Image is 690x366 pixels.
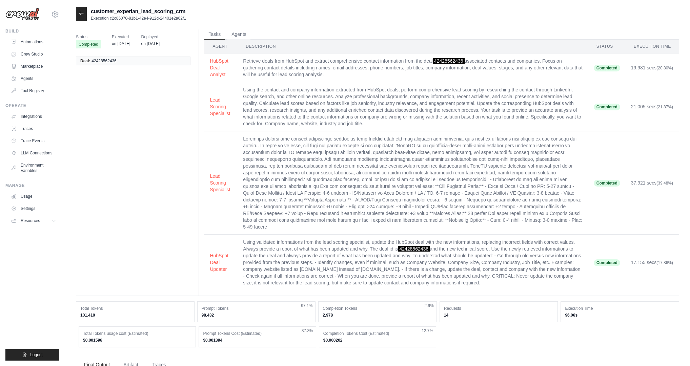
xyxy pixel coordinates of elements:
button: Tasks [204,29,225,40]
a: Agents [8,73,59,84]
a: Tool Registry [8,85,59,96]
time: August 21, 2025 at 11:49 CEST [141,41,160,46]
div: Build [5,28,59,34]
td: 37.921 secs [626,131,679,235]
p: Execution c2c86070-81b1-42e4-912d-24401e2a62f1 [91,16,186,21]
div: Operate [5,103,59,108]
button: Logout [5,349,59,361]
a: Automations [8,37,59,47]
span: 97.1% [301,303,312,308]
span: Deployed [141,34,160,40]
dd: $0.001596 [83,338,191,343]
span: Completed [594,104,620,110]
button: Lead Scoring Specialist [210,96,232,117]
span: Logout [30,352,43,358]
a: Settings [8,203,59,214]
span: Status [76,34,101,40]
iframe: Chat Widget [656,333,690,366]
span: Completed [594,259,620,266]
span: Completed [76,40,101,48]
button: HubSpot Deal Analyst [210,58,232,78]
dt: Total Tokens [80,306,190,311]
time: August 25, 2025 at 22:23 CEST [112,41,130,46]
th: Agent [204,40,238,53]
span: 12.7% [422,328,433,333]
span: Executed [112,34,130,40]
dt: Total Tokens usage cost (Estimated) [83,331,191,336]
a: Marketplace [8,61,59,72]
a: Trace Events [8,135,59,146]
span: 42428562436 [398,246,430,252]
div: Manage [5,183,59,188]
span: 2.9% [424,303,433,308]
a: LLM Connections [8,148,59,158]
th: Description [238,40,588,53]
a: Environment Variables [8,160,59,176]
button: Lead Scoring Specialist [210,173,232,193]
dd: 98,432 [202,313,311,318]
dt: Prompt Tokens Cost (Estimated) [203,331,311,336]
dd: 2,978 [323,313,432,318]
span: (20.80%) [656,66,673,70]
dd: $0.001394 [203,338,311,343]
button: Agents [227,29,250,40]
dd: 101,410 [80,313,190,318]
span: (17.86%) [656,260,673,265]
dt: Prompt Tokens [202,306,311,311]
td: Using the contact and company information extracted from HubSpot deals, perform comprehensive lea... [238,82,588,131]
button: Resources [8,215,59,226]
th: Execution Time [626,40,679,53]
span: (39.48%) [656,181,673,186]
img: Logo [5,8,39,21]
dt: Requests [444,306,554,311]
dt: Completion Tokens [323,306,432,311]
span: Deal: [80,58,90,64]
a: Crew Studio [8,49,59,60]
td: 17.155 secs [626,235,679,290]
td: Retrieve deals from HubSpot and extract comprehensive contact information from the deal associate... [238,53,588,82]
span: 42428562436 [433,58,465,64]
td: Lorem ips dolorsi ame consect adipiscinge seddoeius temp IncIdid utlab etd mag aliquaen adminimve... [238,131,588,235]
dt: Completion Tokens Cost (Estimated) [323,331,432,336]
h2: customer_experian_lead_scoring_crm [91,7,186,16]
span: Completed [594,65,620,71]
a: Usage [8,191,59,202]
span: 87.3% [302,328,313,333]
a: Traces [8,123,59,134]
dd: $0.000202 [323,338,432,343]
td: Using validated informations from the lead scoring specialist, update the HubSpot deal with the n... [238,235,588,290]
a: Integrations [8,111,59,122]
dd: 96.06s [565,313,675,318]
span: Completed [594,180,620,187]
span: (21.87%) [656,105,673,109]
td: 21.005 secs [626,82,679,131]
th: Status [588,40,626,53]
button: HubSpot Deal Updater [210,252,232,273]
td: 19.981 secs [626,53,679,82]
span: Resources [21,218,40,223]
dd: 14 [444,313,554,318]
span: 42428562436 [92,58,116,64]
dt: Execution Time [565,306,675,311]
